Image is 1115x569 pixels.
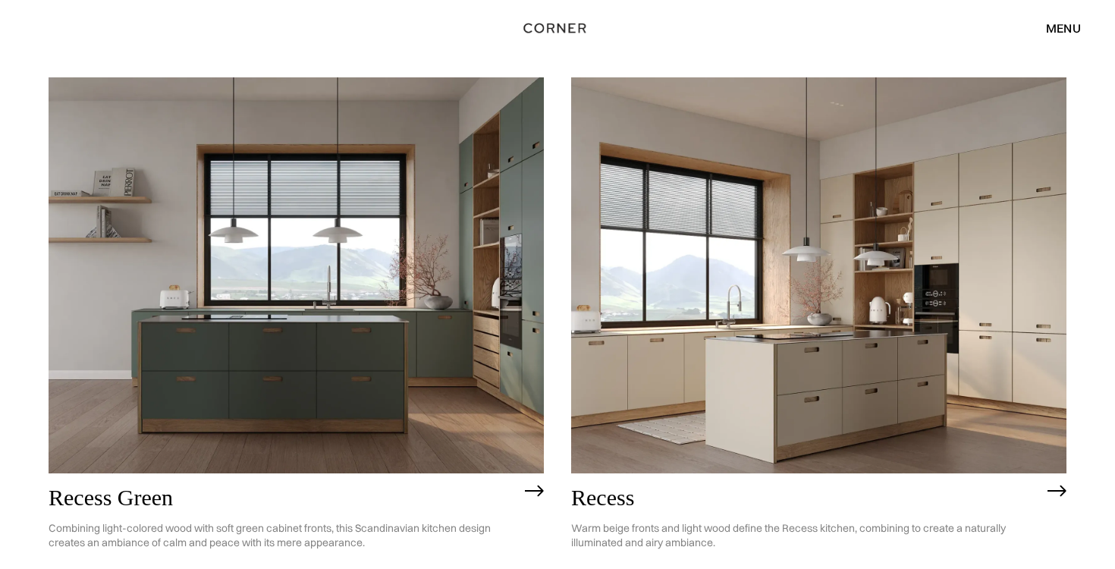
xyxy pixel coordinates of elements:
h2: Recess Green [49,485,517,510]
a: home [515,18,601,38]
div: menu [1031,15,1081,41]
p: Combining light-colored wood with soft green cabinet fronts, this Scandinavian kitchen design cre... [49,510,517,561]
h2: Recess [571,485,1040,510]
div: menu [1046,22,1081,34]
p: Warm beige fronts and light wood define the Recess kitchen, combining to create a naturally illum... [571,510,1040,561]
